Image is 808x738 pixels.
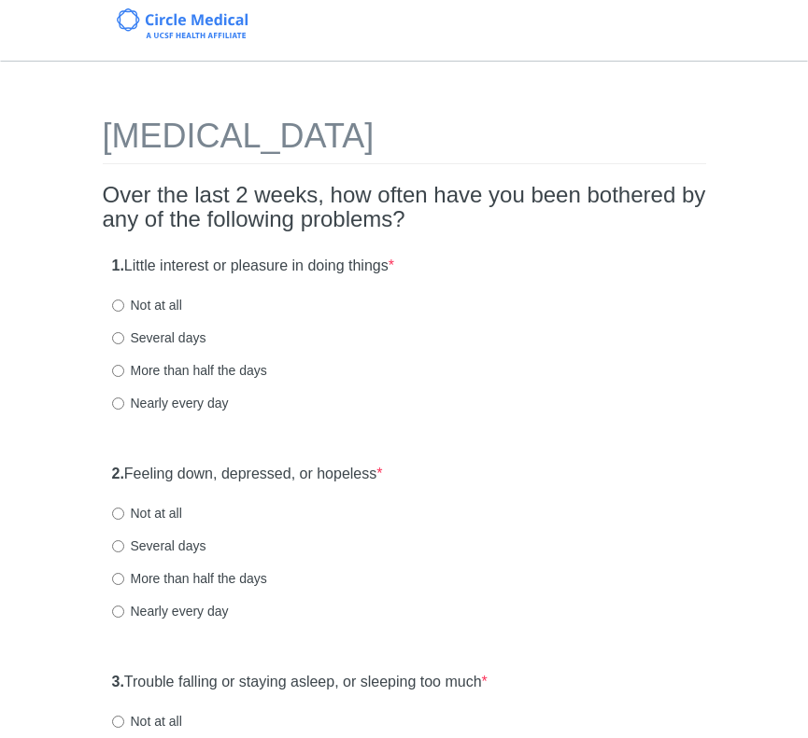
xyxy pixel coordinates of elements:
strong: 3. [112,674,124,689]
input: Nearly every day [112,606,124,618]
label: Nearly every day [112,602,229,620]
input: Several days [112,540,124,552]
img: Circle Medical Logo [117,8,248,38]
input: Nearly every day [112,397,124,410]
label: Feeling down, depressed, or hopeless [112,464,383,485]
input: Not at all [112,716,124,728]
label: More than half the days [112,361,267,380]
input: Several days [112,332,124,344]
input: More than half the days [112,365,124,377]
input: Not at all [112,299,124,312]
label: Several days [112,536,206,555]
label: Nearly every day [112,394,229,412]
strong: 2. [112,466,124,481]
strong: 1. [112,258,124,273]
label: Not at all [112,712,182,731]
h1: [MEDICAL_DATA] [103,118,706,164]
input: Not at all [112,508,124,520]
input: More than half the days [112,573,124,585]
label: Several days [112,328,206,347]
label: Trouble falling or staying asleep, or sleeping too much [112,672,488,693]
label: Not at all [112,504,182,522]
h2: Over the last 2 weeks, how often have you been bothered by any of the following problems? [103,183,706,232]
label: Little interest or pleasure in doing things [112,256,394,277]
label: More than half the days [112,569,267,588]
label: Not at all [112,296,182,314]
